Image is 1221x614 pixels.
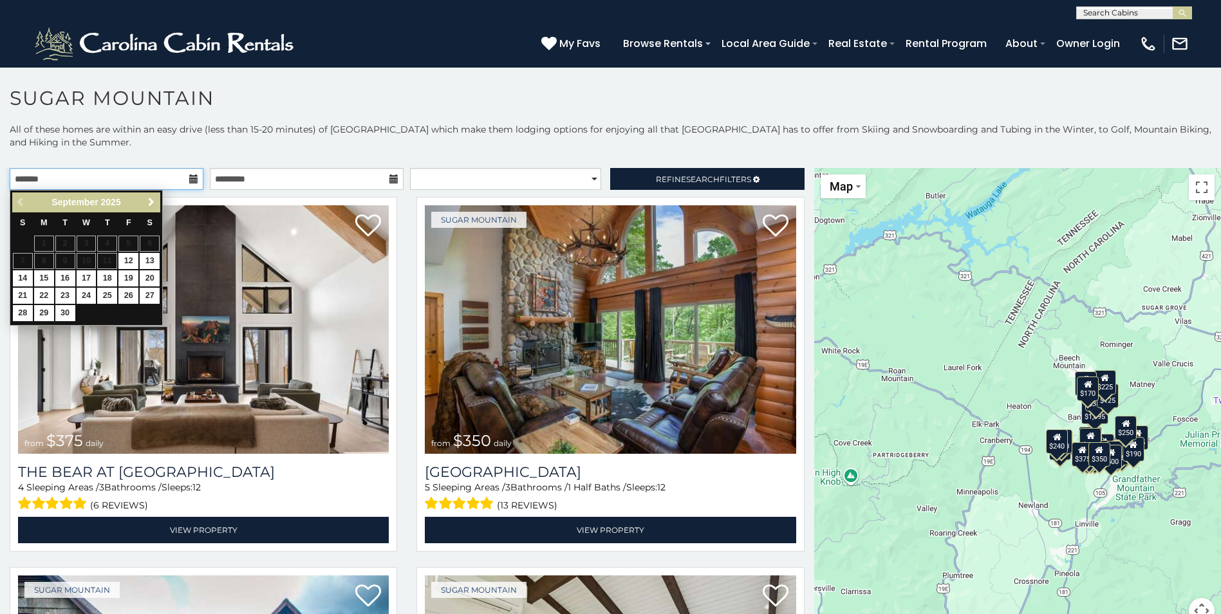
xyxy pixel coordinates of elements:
span: $375 [46,431,83,450]
a: 16 [55,270,75,286]
a: 30 [55,305,75,321]
span: 4 [18,481,24,493]
span: (13 reviews) [497,497,557,514]
div: $125 [1097,384,1119,408]
a: 20 [140,270,160,286]
span: Search [686,174,720,184]
img: Grouse Moor Lodge [425,205,796,454]
a: 12 [118,253,138,269]
a: 15 [34,270,54,286]
a: 22 [34,288,54,304]
span: Monday [41,218,48,227]
span: $350 [453,431,491,450]
div: $1,095 [1081,400,1108,424]
span: Thursday [105,218,110,227]
div: $195 [1106,441,1128,465]
span: 2025 [101,197,121,207]
span: 1 Half Baths / [568,481,626,493]
div: $170 [1077,377,1099,401]
div: Sleeping Areas / Bathrooms / Sleeps: [425,481,796,514]
a: 26 [118,288,138,304]
button: Change map style [821,174,866,198]
img: mail-regular-white.png [1171,35,1189,53]
a: 17 [77,270,97,286]
div: $240 [1075,371,1097,396]
h3: Grouse Moor Lodge [425,463,796,481]
a: Grouse Moor Lodge from $350 daily [425,205,796,454]
div: $225 [1094,370,1116,395]
span: Friday [126,218,131,227]
a: 19 [118,270,138,286]
a: 13 [140,253,160,269]
span: My Favs [559,35,601,51]
a: About [999,32,1044,55]
div: $265 [1080,427,1102,451]
div: $200 [1092,434,1114,458]
a: 27 [140,288,160,304]
a: 21 [13,288,33,304]
span: (6 reviews) [90,497,148,514]
a: 28 [13,305,33,321]
a: View Property [18,517,389,543]
span: from [24,438,44,448]
a: RefineSearchFilters [610,168,804,190]
a: Sugar Mountain [431,582,527,598]
span: 3 [505,481,510,493]
a: 23 [55,288,75,304]
a: 25 [97,288,117,304]
span: 12 [657,481,666,493]
a: Add to favorites [763,213,788,240]
div: $250 [1115,416,1137,440]
div: $375 [1072,442,1094,467]
a: 18 [97,270,117,286]
span: Next [146,197,156,207]
div: $240 [1046,429,1068,454]
a: Add to favorites [355,583,381,610]
a: Add to favorites [763,583,788,610]
button: Toggle fullscreen view [1189,174,1215,200]
span: daily [494,438,512,448]
a: 24 [77,288,97,304]
a: The Bear At [GEOGRAPHIC_DATA] [18,463,389,481]
span: 5 [425,481,430,493]
span: Map [830,180,853,193]
img: phone-regular-white.png [1139,35,1157,53]
img: White-1-2.png [32,24,299,63]
div: $350 [1088,442,1110,467]
a: Local Area Guide [715,32,816,55]
span: 12 [192,481,201,493]
span: Refine Filters [656,174,751,184]
span: September [51,197,98,207]
a: Real Estate [822,32,893,55]
a: Add to favorites [355,213,381,240]
h3: The Bear At Sugar Mountain [18,463,389,481]
a: View Property [425,517,796,543]
img: The Bear At Sugar Mountain [18,205,389,454]
div: Sleeping Areas / Bathrooms / Sleeps: [18,481,389,514]
a: [GEOGRAPHIC_DATA] [425,463,796,481]
span: daily [86,438,104,448]
a: Rental Program [899,32,993,55]
div: $190 [1079,427,1101,451]
span: Tuesday [62,218,68,227]
span: Saturday [147,218,153,227]
span: Sunday [20,218,25,227]
a: Next [143,194,159,210]
div: $300 [1079,428,1101,452]
a: 29 [34,305,54,321]
div: $155 [1126,425,1148,450]
a: Owner Login [1050,32,1126,55]
a: My Favs [541,35,604,52]
div: $500 [1100,445,1122,469]
div: $190 [1123,437,1144,461]
a: Sugar Mountain [24,582,120,598]
a: Sugar Mountain [431,212,527,228]
a: 14 [13,270,33,286]
a: The Bear At Sugar Mountain from $375 daily [18,205,389,454]
span: 3 [99,481,104,493]
span: Wednesday [82,218,90,227]
span: from [431,438,451,448]
a: Browse Rentals [617,32,709,55]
